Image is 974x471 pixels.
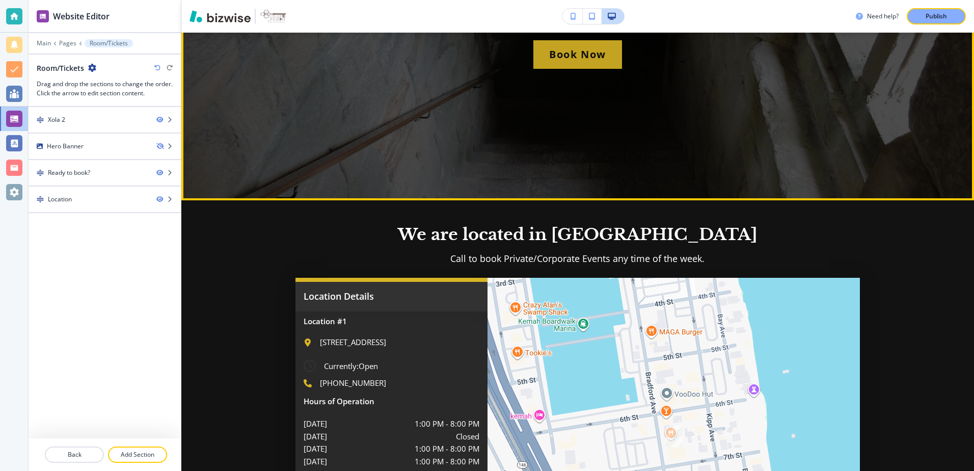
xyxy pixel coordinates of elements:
[549,46,606,63] p: Book Now
[37,40,51,47] button: Main
[926,12,947,21] p: Publish
[304,290,479,303] h3: location Details
[304,442,327,455] p: [DATE]
[47,142,84,151] div: Hero Banner
[109,450,166,459] p: Add Section
[320,337,386,348] p: [STREET_ADDRESS]
[29,107,181,133] div: DragXola 2
[304,455,327,468] p: [DATE]
[304,398,479,405] p: Hours of Operation
[37,169,44,176] img: Drag
[37,196,44,203] img: Drag
[456,430,479,443] p: Closed
[108,447,167,463] button: Add Section
[29,160,181,186] div: DragReady to book?
[907,8,966,24] button: Publish
[29,134,181,159] div: Hero Banner
[320,378,386,388] p: [PHONE_NUMBER]
[324,360,359,373] p: Currently:
[359,360,378,373] p: Open
[304,430,327,443] p: [DATE]
[59,40,76,47] button: Pages
[415,455,479,468] p: 1:00 PM - 8:00 PM
[415,442,479,455] p: 1:00 PM - 8:00 PM
[533,40,622,69] div: Book Now
[304,318,479,325] p: Location #1
[190,10,251,22] img: Bizwise Logo
[48,168,90,177] div: Ready to book?
[37,80,173,98] h3: Drag and drop the sections to change the order. Click the arrow to edit section content.
[37,10,49,22] img: editor icon
[48,115,65,124] div: Xola 2
[45,447,104,463] button: Back
[53,10,110,22] h2: Website Editor
[37,63,84,73] h2: Room/Tickets
[48,195,72,204] div: Location
[85,39,133,47] button: Room/Tickets
[304,417,327,430] p: [DATE]
[260,9,287,23] img: Your Logo
[450,252,705,266] h3: Call to book Private/Corporate Events any time of the week.
[867,12,899,21] h3: Need help?
[90,40,128,47] p: Room/Tickets
[37,116,44,123] img: Drag
[415,417,479,430] p: 1:00 PM - 8:00 PM
[29,187,181,212] div: DragLocation
[398,225,757,244] h2: We are located in [GEOGRAPHIC_DATA]
[46,450,103,459] p: Back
